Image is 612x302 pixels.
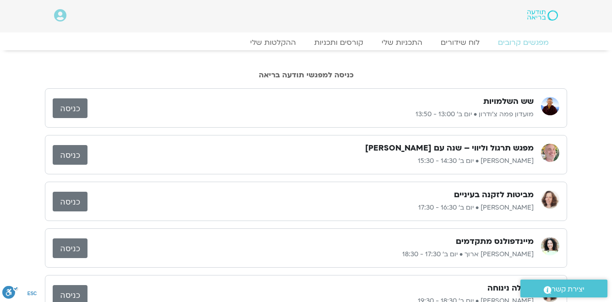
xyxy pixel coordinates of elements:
[53,98,87,118] a: כניסה
[483,96,534,107] h3: שש השלמויות
[45,71,567,79] h2: כניסה למפגשי תודעה בריאה
[365,143,534,154] h3: מפגש תרגול וליווי – שנה עם [PERSON_NAME]
[489,38,558,47] a: מפגשים קרובים
[541,237,559,255] img: עינת ארוך
[53,238,87,258] a: כניסה
[241,38,305,47] a: ההקלטות שלי
[487,283,534,294] h3: אכילה נינוחה
[87,202,534,213] p: [PERSON_NAME] • יום ב׳ 16:30 - 17:30
[520,280,607,297] a: יצירת קשר
[432,38,489,47] a: לוח שידורים
[372,38,432,47] a: התכניות שלי
[87,249,534,260] p: [PERSON_NAME] ארוך • יום ב׳ 17:30 - 18:30
[552,283,585,296] span: יצירת קשר
[541,97,559,115] img: מועדון פמה צ'ודרון
[456,236,534,247] h3: מיינדפולנס מתקדמים
[541,144,559,162] img: רון אלון
[305,38,372,47] a: קורסים ותכניות
[87,156,534,167] p: [PERSON_NAME] • יום ב׳ 14:30 - 15:30
[54,38,558,47] nav: Menu
[87,109,534,120] p: מועדון פמה צ'ודרון • יום ב׳ 13:00 - 13:50
[541,190,559,209] img: נעמה כהן
[53,192,87,211] a: כניסה
[454,189,534,200] h3: מביטות לזקנה בעיניים
[53,145,87,165] a: כניסה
